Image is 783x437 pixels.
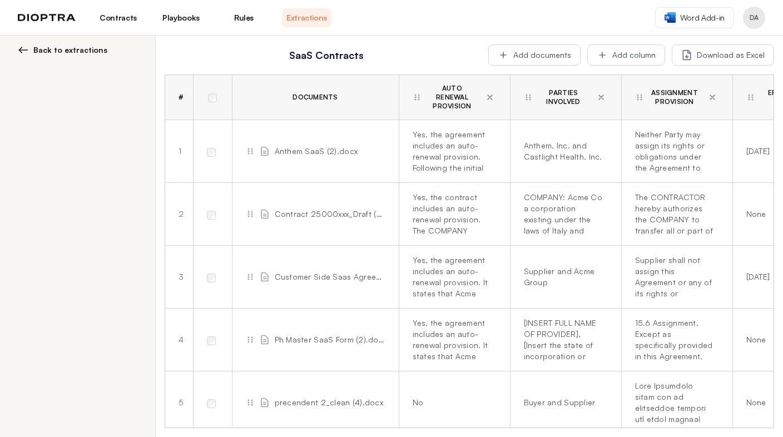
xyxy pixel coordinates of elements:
[275,208,385,220] span: Contract 25000xxx_Draft (3).docx
[413,129,492,173] div: Yes, the agreement includes an auto-renewal provision. Following the initial term of three years,...
[524,266,603,288] div: Supplier and Acme Group
[655,7,734,28] a: Word Add-in
[156,8,206,27] a: Playbooks
[275,271,385,282] span: Customer Side Saas Agreement.docx
[635,317,715,362] div: 15.6 Assignment. Except as specifically provided in this Agreement, Provider shall not assign any...
[648,88,701,106] span: Assignment Provision
[706,91,719,104] button: Delete column
[537,88,590,106] span: Parties Involved
[594,91,608,104] button: Delete column
[743,7,765,29] button: Profile menu
[219,8,269,27] a: Rules
[413,255,492,299] div: Yes, the agreement includes an auto-renewal provision. It states that Acme may renew the agreemen...
[165,183,193,246] td: 2
[426,84,479,111] span: Auto Renewal Provision
[524,192,603,236] div: COMPANY: Acme Co a corporation existing under the laws of Italy and having its principal place of...
[635,255,715,299] div: Supplier shall not assign this Agreement or any of its rights or obligations hereunder, without t...
[275,397,384,408] span: precendent 2_clean (4).docx
[635,129,715,173] div: Neither Party may assign its rights or obligations under the Agreement to any third party without...
[524,140,603,162] div: Anthem, Inc. and Castlight Health, Inc.
[672,44,774,66] button: Download as Excel
[483,91,497,104] button: Delete column
[93,8,143,27] a: Contracts
[165,75,193,120] th: #
[413,397,492,408] div: No
[635,192,715,236] div: The CONTRACTOR hereby authorizes the COMPANY to transfer all or part of the ownership of the righ...
[18,14,76,22] img: logo
[524,397,603,408] div: Buyer and Supplier
[33,44,107,56] span: Back to extractions
[488,44,581,66] button: Add documents
[165,371,193,434] td: 5
[165,120,193,183] td: 1
[635,380,715,425] div: Lore Ipsumdolo sitam con ad elitseddoe tempori utl etdol magnaal enimadm ve qui nostr Exerc, ulla...
[275,146,358,157] span: Anthem SaaS (2).docx
[413,192,492,236] div: Yes, the contract includes an auto-renewal provision. The COMPANY reserves the right to extend th...
[171,47,482,63] h2: SaaS Contracts
[165,309,193,371] td: 4
[232,75,399,120] th: Documents
[165,246,193,309] td: 3
[18,44,142,56] button: Back to extractions
[665,12,676,23] img: word
[275,334,385,345] span: Ph Master SaaS Form (2).docx
[524,317,603,362] div: [INSERT FULL NAME OF PROVIDER], [Insert the state of incorporation or country of registration of ...
[413,317,492,362] div: Yes, the agreement includes an auto-renewal provision. It states that Acme may extend the agreeme...
[282,8,331,27] a: Extractions
[18,44,29,56] img: left arrow
[587,44,665,66] button: Add column
[680,12,725,23] span: Word Add-in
